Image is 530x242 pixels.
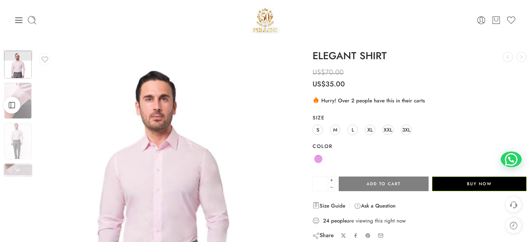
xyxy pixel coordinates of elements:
[506,15,516,25] a: Wishlist
[4,123,32,159] img: Size-post-.jpg
[382,125,394,135] a: XXL
[378,233,384,239] a: Email to your friends
[347,125,358,135] a: L
[313,114,527,121] label: Size
[316,125,319,134] span: S
[333,125,337,134] span: M
[4,163,32,200] img: Size-post-.jpg
[339,177,429,191] button: Add to cart
[4,51,32,78] img: Size-post-.jpg
[353,233,358,238] a: Share on Facebook
[401,125,412,135] a: 3XL
[250,5,280,35] a: Pellini -
[331,217,347,224] strong: people
[402,125,410,134] span: 3XL
[313,177,328,191] input: Product quantity
[313,232,334,239] div: Share
[313,67,325,77] span: US$
[323,217,329,224] strong: 24
[313,50,527,62] h1: ELEGANT SHIRT
[313,79,325,89] span: US$
[491,15,501,25] a: Cart
[365,233,371,239] a: Pin on Pinterest
[365,125,375,135] a: XL
[250,5,280,35] img: Pellini
[313,143,527,150] label: Color
[313,79,345,89] bdi: 35.00
[313,96,527,104] div: Hurry! Over 2 people have this in their carts
[352,125,354,134] span: L
[313,125,323,135] a: S
[341,233,346,238] a: Share on X
[330,125,340,135] a: M
[367,125,373,134] span: XL
[313,202,345,210] a: Size Guide
[313,67,344,77] bdi: 70.00
[4,83,32,119] img: Size-post-.jpg
[432,177,527,191] button: Buy Now
[384,125,392,134] span: XXL
[476,15,486,25] a: Login / Register
[313,217,527,225] div: are viewing this right now
[354,202,395,210] a: Ask a Question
